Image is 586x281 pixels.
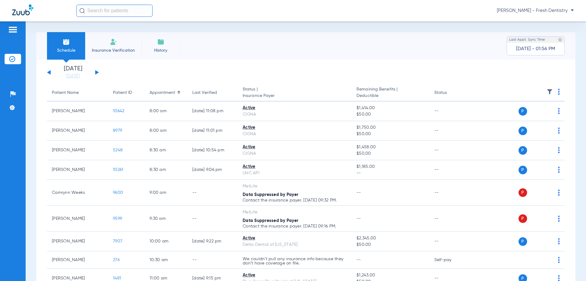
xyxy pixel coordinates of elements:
span: [DATE] - 01:56 PM [516,46,555,52]
span: -- [356,216,361,221]
img: Search Icon [79,8,85,13]
td: -- [429,121,471,141]
span: 5248 [113,148,123,152]
div: Patient Name [52,90,79,96]
span: P [519,107,527,116]
div: Appointment [150,90,175,96]
td: [PERSON_NAME] [47,206,108,232]
img: filter.svg [547,89,553,95]
td: -- [429,232,471,251]
td: [DATE] 11:01 PM [187,121,238,141]
td: -- [187,206,238,232]
div: Appointment [150,90,183,96]
td: -- [429,102,471,121]
div: Delta Dental of [US_STATE] [243,242,347,248]
th: Status | [238,84,352,102]
td: [DATE] 11:08 PM [187,102,238,121]
td: [DATE] 10:54 PM [187,141,238,160]
div: Patient ID [113,90,140,96]
img: Schedule [63,38,70,46]
span: [PERSON_NAME] - Fresh Dentistry [497,8,574,14]
td: Camrynn Weeks [47,180,108,206]
input: Search for patients [76,5,153,17]
span: Deductible [356,93,424,99]
img: group-dot-blue.svg [558,190,560,196]
div: Last Verified [192,90,233,96]
td: -- [429,206,471,232]
span: History [146,47,175,54]
span: 9600 [113,190,123,195]
div: Active [243,272,347,279]
span: P [519,146,527,155]
td: Self-pay [429,251,471,269]
span: P [519,166,527,174]
div: Patient Name [52,90,103,96]
img: group-dot-blue.svg [558,216,560,222]
span: Schedule [52,47,81,54]
td: 8:00 AM [145,121,187,141]
td: [DATE] 9:06 PM [187,160,238,180]
td: -- [429,160,471,180]
img: group-dot-blue.svg [558,147,560,153]
div: Active [243,144,347,150]
td: [PERSON_NAME] [47,102,108,121]
li: [DATE] [55,66,91,79]
span: P [519,127,527,135]
div: MetLife [243,209,347,216]
span: $50.00 [356,150,424,157]
td: 10:30 AM [145,251,187,269]
div: MetLife [243,183,347,190]
td: -- [187,251,238,269]
span: $50.00 [356,111,424,118]
span: Data Suppressed by Payer [243,219,298,223]
span: $2,345.00 [356,235,424,242]
td: [PERSON_NAME] [47,121,108,141]
div: Patient ID [113,90,132,96]
td: 8:30 AM [145,141,187,160]
th: Remaining Benefits | [352,84,429,102]
td: 8:30 AM [145,160,187,180]
p: Contact the insurance payer. [DATE] 09:32 PM. [243,198,347,202]
span: Data Suppressed by Payer [243,193,298,197]
img: group-dot-blue.svg [558,238,560,244]
span: $50.00 [356,242,424,248]
iframe: Chat Widget [555,252,586,281]
div: Active [243,124,347,131]
td: 8:00 AM [145,102,187,121]
span: -- [356,190,361,195]
img: Manual Insurance Verification [110,38,117,46]
th: Status [429,84,471,102]
td: [PERSON_NAME] [47,232,108,251]
img: History [157,38,165,46]
a: [DATE] [55,73,91,79]
span: $50.00 [356,131,424,137]
div: CIGNA [243,150,347,157]
div: Active [243,164,347,170]
td: -- [429,141,471,160]
td: 10:00 AM [145,232,187,251]
img: group-dot-blue.svg [558,89,560,95]
span: $1,414.00 [356,105,424,111]
span: Last Appt. Sync Time: [509,37,546,43]
div: CIGNA [243,131,347,137]
div: CIGNA [243,111,347,118]
td: [PERSON_NAME] [47,141,108,160]
span: 10642 [113,109,124,113]
img: Zuub Logo [12,5,33,15]
div: Active [243,235,347,242]
span: $1,185.00 [356,164,424,170]
span: -- [356,170,424,176]
p: We couldn’t pull any insurance info because they don’t have coverage on file. [243,257,347,265]
span: P [519,188,527,197]
td: -- [187,180,238,206]
td: 9:30 AM [145,206,187,232]
span: Insurance Verification [90,47,137,54]
span: $1,750.00 [356,124,424,131]
span: $1,458.00 [356,144,424,150]
img: group-dot-blue.svg [558,128,560,134]
div: UHC API [243,170,347,176]
td: [PERSON_NAME] [47,160,108,180]
span: 10261 [113,168,123,172]
span: 9599 [113,216,122,221]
